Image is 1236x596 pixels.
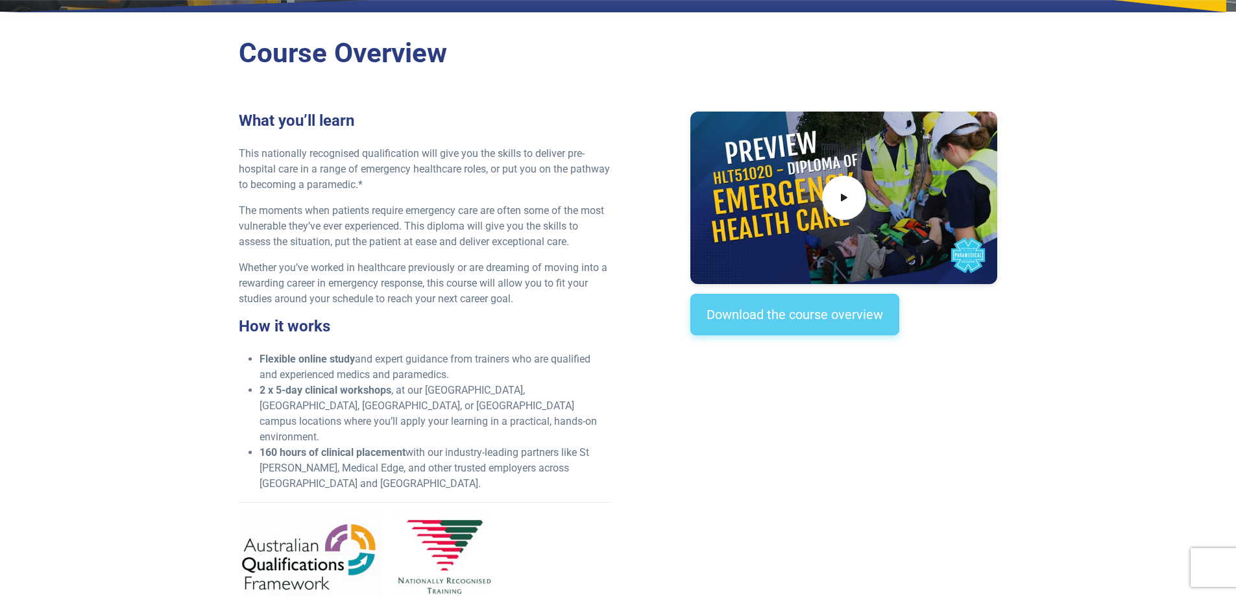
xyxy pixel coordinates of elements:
strong: 2 x 5-day clinical workshops [260,384,391,396]
a: Download the course overview [690,294,899,335]
h2: Course Overview [239,37,998,70]
li: and expert guidance from trainers who are qualified and experienced medics and paramedics. [260,352,611,383]
li: , at our [GEOGRAPHIC_DATA], [GEOGRAPHIC_DATA], [GEOGRAPHIC_DATA], or [GEOGRAPHIC_DATA] campus loc... [260,383,611,445]
iframe: EmbedSocial Universal Widget [690,361,997,428]
p: Whether you’ve worked in healthcare previously or are dreaming of moving into a rewarding career ... [239,260,611,307]
p: This nationally recognised qualification will give you the skills to deliver pre-hospital care in... [239,146,611,193]
strong: Flexible online study [260,353,355,365]
h3: How it works [239,317,611,336]
p: The moments when patients require emergency care are often some of the most vulnerable they’ve ev... [239,203,611,250]
strong: 160 hours of clinical placement [260,446,406,459]
h3: What you’ll learn [239,112,611,130]
li: with our industry-leading partners like St [PERSON_NAME], Medical Edge, and other trusted employe... [260,445,611,492]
